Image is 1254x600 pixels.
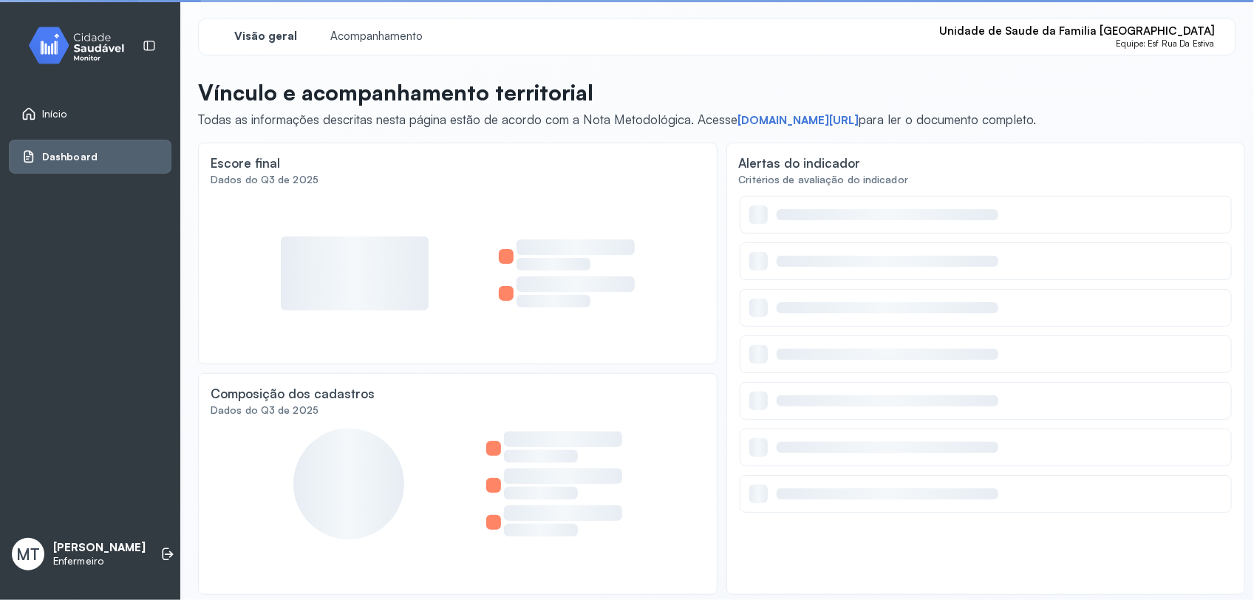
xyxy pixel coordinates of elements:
div: Composição dos cadastros [211,386,375,401]
span: Acompanhamento [331,30,423,44]
span: Unidade de Saude da Familia [GEOGRAPHIC_DATA] [939,24,1215,38]
span: Todas as informações descritas nesta página estão de acordo com a Nota Metodológica. Acesse para ... [198,112,1036,127]
p: [PERSON_NAME] [53,541,146,555]
div: Alertas do indicador [739,155,861,171]
span: Equipe: Esf Rua Da Estiva [1116,38,1215,49]
p: Vínculo e acompanhamento territorial [198,79,1036,106]
span: Visão geral [235,30,298,44]
a: Dashboard [21,149,159,164]
a: Início [21,106,159,121]
div: Critérios de avaliação do indicador [739,174,1233,186]
span: MT [16,545,40,564]
img: monitor.svg [16,24,149,67]
div: Dados do Q3 de 2025 [211,404,705,417]
div: Dados do Q3 de 2025 [211,174,705,186]
div: Escore final [211,155,280,171]
p: Enfermeiro [53,555,146,567]
span: Início [42,108,67,120]
a: [DOMAIN_NAME][URL] [737,113,859,128]
span: Dashboard [42,151,98,163]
